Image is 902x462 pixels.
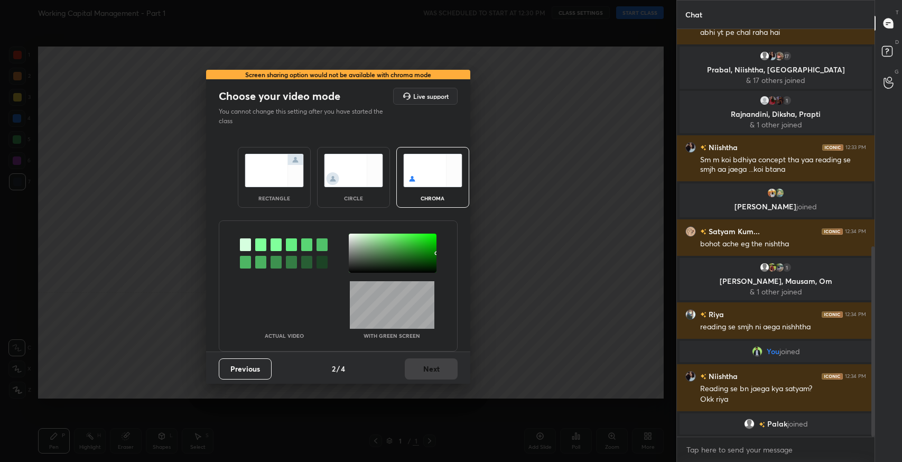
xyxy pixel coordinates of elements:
p: Actual Video [265,333,304,338]
img: no-rating-badge.077c3623.svg [700,229,706,235]
h4: / [337,363,340,374]
p: & 1 other joined [686,121,866,129]
div: Okk riya [700,394,866,405]
p: Prabal, Niishtha, [GEOGRAPHIC_DATA] [686,66,866,74]
img: circleScreenIcon.acc0effb.svg [324,154,383,187]
h4: 4 [341,363,345,374]
img: default.png [744,419,755,429]
div: grid [677,29,875,437]
p: G [895,68,899,76]
img: ad272033536c48d4b16281c08923f8af.jpg [767,51,777,61]
div: Screen sharing option would not be available with chroma mode [206,70,470,79]
p: D [895,38,899,46]
img: no-rating-badge.077c3623.svg [700,374,706,380]
h6: Riya [706,309,724,320]
p: [PERSON_NAME], Mausam, Om [686,277,866,285]
img: no-rating-badge.077c3623.svg [700,145,706,151]
p: Chat [677,1,711,29]
div: circle [332,196,375,201]
div: chroma [412,196,454,201]
img: 4c432adf20b24afc979e178260aed123.jpg [767,262,777,273]
img: no-rating-badge.077c3623.svg [700,312,706,318]
span: joined [796,201,817,211]
div: 17 [782,51,792,61]
img: 3 [774,95,785,106]
img: ee2f365983054e17a0a8fd0220be7e3b.jpg [685,226,696,237]
img: normalScreenIcon.ae25ed63.svg [245,154,304,187]
img: iconic-dark.1390631f.png [822,144,843,151]
img: chromaScreenIcon.c19ab0a0.svg [403,154,462,187]
img: 07cb97047132457ea0cc29404c9d0970.jpg [767,188,777,198]
img: ad272033536c48d4b16281c08923f8af.jpg [685,142,696,153]
img: default.png [759,51,770,61]
img: ad272033536c48d4b16281c08923f8af.jpg [685,371,696,382]
img: iconic-dark.1390631f.png [822,311,843,318]
div: Reading se bn jaega kya satyam? [700,384,866,394]
img: iconic-dark.1390631f.png [822,228,843,235]
img: c8ee13d84ac14d55b7c9552e073fad17.jpg [767,95,777,106]
h6: Satyam Kum... [706,226,760,237]
button: Previous [219,358,272,380]
div: 1 [782,262,792,273]
div: 12:34 PM [845,228,866,235]
p: & 17 others joined [686,76,866,85]
div: 12:34 PM [845,373,866,380]
img: c884fca7e1424735a6bf383abf2883f7.jpg [774,262,785,273]
img: 3 [685,309,696,320]
h6: Niishtha [706,142,738,153]
h2: Choose your video mode [219,89,340,103]
p: You cannot change this setting after you have started the class [219,107,390,126]
span: You [767,347,779,356]
span: joined [787,420,808,428]
div: 12:33 PM [845,144,866,151]
div: 1 [782,95,792,106]
img: iconic-dark.1390631f.png [822,373,843,380]
div: Sm m koi bdhiya concept tha yaa reading se smjh aa jaega ...koi btana [700,155,866,175]
span: Palak [767,420,787,428]
img: a417e4e7c7a74a8ca420820b6368722e.jpg [759,95,770,106]
p: & 1 other joined [686,288,866,296]
div: bohot ache eg the nishtha [700,239,866,250]
img: no-rating-badge.077c3623.svg [759,422,765,428]
span: joined [779,347,800,356]
div: 12:34 PM [845,311,866,318]
p: [PERSON_NAME] [686,202,866,211]
div: abhi yt pe chal raha hai [700,27,866,38]
h5: Live support [413,93,449,99]
h4: 2 [332,363,336,374]
img: default.png [759,262,770,273]
img: fcc3dd17a7d24364a6f5f049f7d33ac3.jpg [752,346,762,357]
p: T [896,8,899,16]
img: 5c2fd1e87db74b0b9aeaa4ea67709c51.jpg [774,51,785,61]
img: 3365f04effd947389fc21c15f9d7f495.jpg [774,188,785,198]
p: With green screen [364,333,420,338]
p: Rajnandini, Diksha, Prapti [686,110,866,118]
div: reading se smjh ni aega nishhtha [700,322,866,332]
div: rectangle [253,196,295,201]
h6: Niishtha [706,371,738,382]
